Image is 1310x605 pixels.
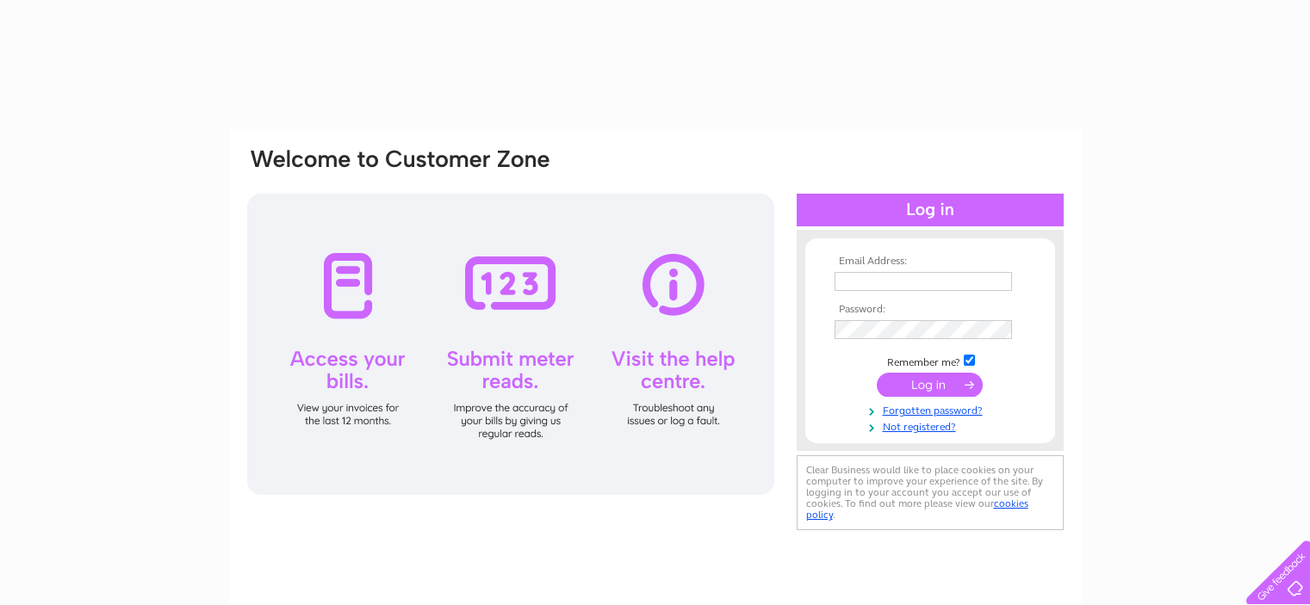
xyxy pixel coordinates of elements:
a: Not registered? [835,417,1030,434]
td: Remember me? [830,352,1030,369]
th: Email Address: [830,256,1030,268]
div: Clear Business would like to place cookies on your computer to improve your experience of the sit... [797,455,1064,530]
th: Password: [830,304,1030,316]
input: Submit [877,373,983,397]
a: cookies policy [806,497,1028,521]
a: Forgotten password? [835,401,1030,417]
